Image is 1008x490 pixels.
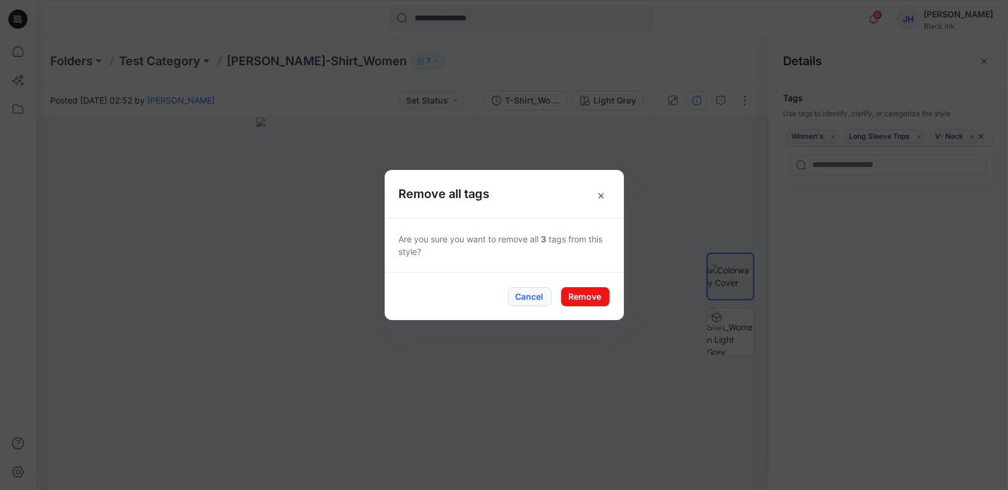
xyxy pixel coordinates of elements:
[508,287,552,306] button: Cancel
[399,234,603,257] span: Are you sure you want to remove all tags from this style?
[576,170,624,218] button: Close
[590,184,612,206] span: ×
[385,170,504,218] h5: Remove all tags
[541,234,547,244] strong: 3
[561,287,610,306] button: Remove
